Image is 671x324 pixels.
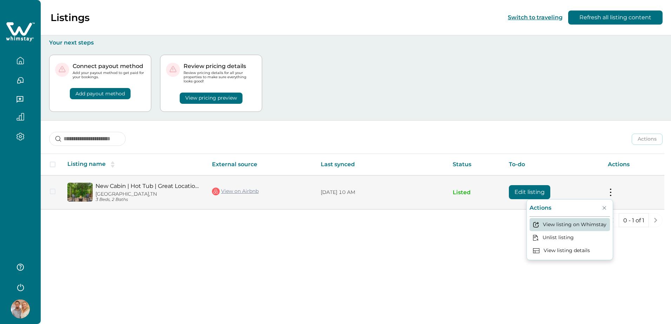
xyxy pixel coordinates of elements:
[49,39,663,46] p: Your next steps
[184,63,256,70] p: Review pricing details
[632,134,663,145] button: Actions
[508,14,563,21] button: Switch to traveling
[95,191,201,197] p: [GEOGRAPHIC_DATA], TN
[649,213,663,227] button: next page
[11,299,30,318] img: Whimstay Host
[212,187,259,196] a: View on Airbnb
[315,154,447,175] th: Last synced
[70,88,131,99] button: Add payout method
[73,63,145,70] p: Connect payout method
[453,189,498,196] p: Listed
[95,183,201,189] a: New Cabin | Hot Tub | Great Location | Fire Pit
[106,161,120,168] button: sorting
[619,213,649,227] button: 0 - 1 of 1
[184,71,256,84] p: Review pricing details for all your properties to make sure everything looks good!
[503,154,602,175] th: To-do
[509,185,550,199] button: Edit listing
[73,71,145,79] p: Add your payout method to get paid for your bookings.
[206,154,315,175] th: External source
[62,154,206,175] th: Listing name
[180,93,243,104] button: View pricing preview
[321,189,441,196] p: [DATE] 10 AM
[530,204,551,211] p: Actions
[447,154,503,175] th: Status
[67,183,93,202] img: propertyImage_New Cabin | Hot Tub | Great Location | Fire Pit
[568,11,663,25] button: Refresh all listing content
[602,154,664,175] th: Actions
[599,202,610,214] button: Close
[95,197,201,202] p: 3 Beds, 2 Baths
[51,12,89,23] p: Listings
[623,217,644,224] p: 0 - 1 of 1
